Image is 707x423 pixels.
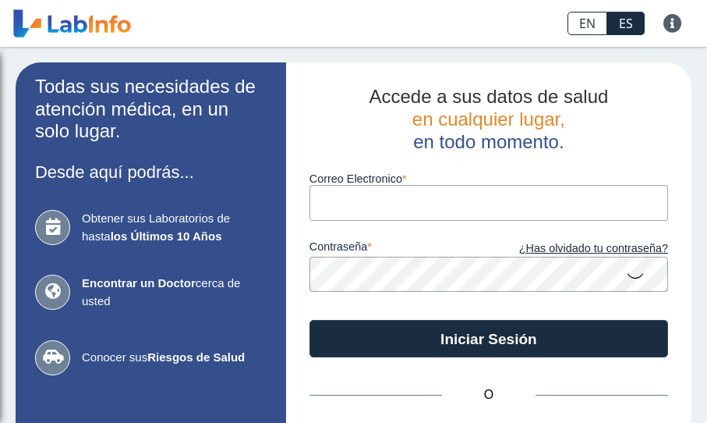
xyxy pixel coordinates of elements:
[35,162,267,182] h3: Desde aquí podrás...
[82,275,267,310] span: cerca de usted
[82,349,267,367] span: Conocer sus
[309,320,668,357] button: Iniciar Sesión
[35,76,267,143] h2: Todas sus necesidades de atención médica, en un solo lugar.
[412,108,565,130] span: en cualquier lugar,
[309,172,668,185] label: Correo Electronico
[567,12,607,35] a: EN
[568,362,690,406] iframe: Help widget launcher
[309,240,489,258] label: contraseña
[413,131,564,152] span: en todo momento.
[111,229,222,243] b: los Últimos 10 Años
[147,350,245,364] b: Riesgos de Salud
[82,210,267,245] span: Obtener sus Laboratorios de hasta
[489,240,668,258] a: ¿Has olvidado tu contraseña?
[369,86,608,107] span: Accede a sus datos de salud
[442,386,536,404] span: O
[82,276,196,290] b: Encontrar un Doctor
[607,12,645,35] a: ES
